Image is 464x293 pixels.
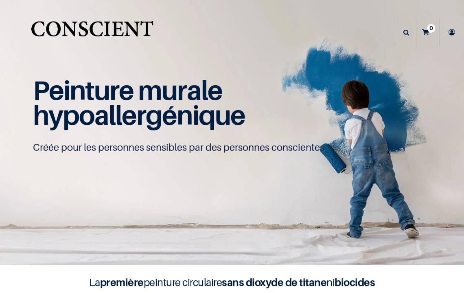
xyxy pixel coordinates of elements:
b: biocides [335,276,375,289]
b: première [100,276,144,289]
sup: 0 [427,24,435,32]
h4: La peinture circulaire ni [69,275,395,290]
p: Créée pour les personnes sensibles par des personnes conscientes [33,141,431,154]
span: hypoallergénique [33,99,245,131]
span: Peinture murale [33,74,222,106]
a: Logo of Conscient [29,16,155,48]
b: sans dioxyde de titane [222,276,326,289]
img: Conscient [29,16,155,48]
a: 0 [416,18,439,46]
